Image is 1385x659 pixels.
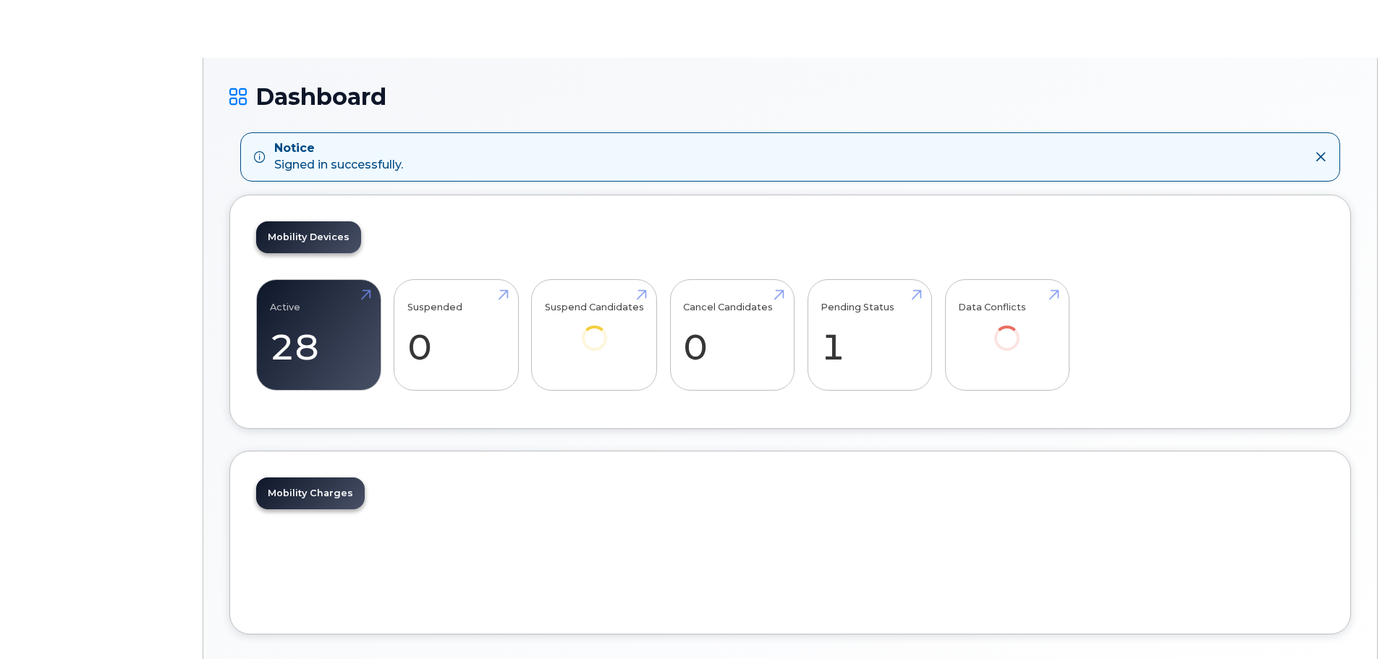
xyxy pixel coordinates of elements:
a: Mobility Charges [256,477,365,509]
a: Suspend Candidates [545,287,644,370]
a: Suspended 0 [407,287,505,383]
div: Signed in successfully. [274,140,403,174]
a: Mobility Devices [256,221,361,253]
a: Data Conflicts [958,287,1056,370]
a: Active 28 [270,287,368,383]
h1: Dashboard [229,84,1351,109]
a: Pending Status 1 [821,287,918,383]
a: Cancel Candidates 0 [683,287,781,383]
strong: Notice [274,140,403,157]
